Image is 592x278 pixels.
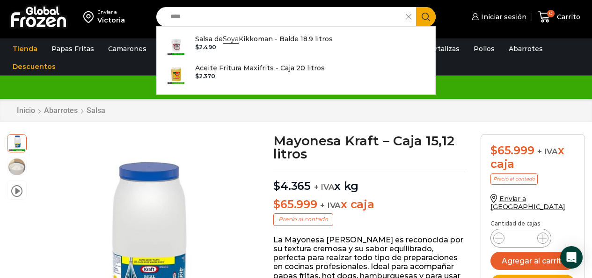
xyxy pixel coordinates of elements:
[273,197,317,211] bdi: 65.999
[555,12,580,22] span: Carrito
[86,106,106,115] a: Salsa
[195,44,216,51] bdi: 2.490
[7,158,26,176] span: mayonesa kraft
[47,40,99,58] a: Papas Fritas
[490,252,575,270] button: Agregar al carrito
[8,58,60,75] a: Descuentos
[157,60,436,90] a: Aceite Fritura Maxifrits - Caja 20 litros $2.370
[83,9,97,25] img: address-field-icon.svg
[490,195,565,211] a: Enviar a [GEOGRAPHIC_DATA]
[16,106,106,115] nav: Breadcrumb
[320,201,341,210] span: + IVA
[273,179,280,193] span: $
[16,106,36,115] a: Inicio
[44,106,78,115] a: Abarrotes
[273,134,467,160] h1: Mayonesa Kraft – Caja 15,12 litros
[195,63,325,73] p: Aceite Fritura Maxifrits - Caja 20 litros
[469,40,499,58] a: Pollos
[273,197,280,211] span: $
[7,133,26,152] span: mayonesa heinz
[314,182,335,192] span: + IVA
[195,34,333,44] p: Salsa de Kikkoman - Balde 18.9 litros
[490,173,538,185] p: Precio al contado
[273,170,467,193] p: x kg
[223,35,239,44] strong: Soya
[195,44,199,51] span: $
[504,40,548,58] a: Abarrotes
[97,15,125,25] div: Victoria
[420,40,464,58] a: Hortalizas
[195,73,199,80] span: $
[416,7,436,27] button: Search button
[479,12,526,22] span: Iniciar sesión
[547,10,555,17] span: 0
[273,198,467,211] p: x caja
[512,232,530,245] input: Product quantity
[469,8,526,26] a: Iniciar sesión
[103,40,151,58] a: Camarones
[490,143,534,157] bdi: 65.999
[273,179,311,193] bdi: 4.365
[157,31,436,60] a: Salsa deSoyaKikkoman - Balde 18.9 litros $2.490
[490,144,575,171] div: x caja
[97,9,125,15] div: Enviar a
[537,147,558,156] span: + IVA
[536,6,583,28] a: 0 Carrito
[490,220,575,227] p: Cantidad de cajas
[490,143,497,157] span: $
[273,213,333,225] p: Precio al contado
[8,40,42,58] a: Tienda
[560,246,583,269] div: Open Intercom Messenger
[195,73,215,80] bdi: 2.370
